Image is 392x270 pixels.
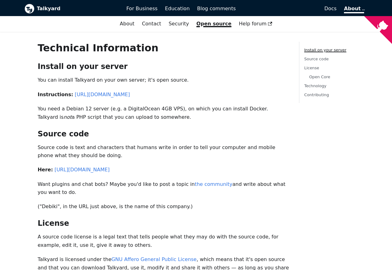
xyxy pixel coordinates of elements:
[309,75,330,79] a: Open Core
[304,48,346,52] a: Install on your server
[37,76,289,84] p: You can install Talkyard on your own server; it's open source.
[239,21,272,27] span: Help forum
[37,42,289,54] h1: Technical Information
[126,6,158,11] span: For Business
[165,6,190,11] span: Education
[37,167,53,173] strong: Here:
[195,181,232,187] a: the community
[116,19,138,29] a: About
[37,203,289,211] p: ("Debiki", in the URL just above, is the name of this company.)
[37,105,289,121] p: You need a Debian 12 server (e.g. a DigitalOcean 4GB VPS), on which you can install Docker. Talky...
[37,144,289,160] p: Source code is text and characters that humans write in order to tell your computer and mobile ph...
[37,180,289,197] p: Want plugins and chat bots? Maybe you'd like to post a topic in and write about what you want to do.
[197,6,236,11] span: Blog comments
[138,19,165,29] a: Contact
[75,92,130,97] a: [URL][DOMAIN_NAME]
[37,219,289,228] h2: License
[64,114,72,120] em: not
[111,256,196,262] a: GNU Affero General Public License
[37,62,289,71] h2: Install on your server
[37,129,289,139] h2: Source code
[55,167,110,173] a: [URL][DOMAIN_NAME]
[240,3,340,14] a: Docs
[193,19,235,29] a: Open source
[235,19,276,29] a: Help forum
[161,3,193,14] a: Education
[37,5,118,13] b: Talkyard
[37,92,73,97] strong: Instructions:
[304,84,327,88] a: Technology
[24,4,34,14] img: Talkyard logo
[304,92,329,97] a: Contributing
[324,6,337,11] span: Docs
[193,3,240,14] a: Blog comments
[24,4,118,14] a: Talkyard logoTalkyard
[304,57,329,61] a: Source code
[123,3,161,14] a: For Business
[304,66,319,70] a: License
[344,6,364,13] a: About
[37,233,289,249] p: A source code license is a legal text that tells people what they may do with the source code, fo...
[165,19,193,29] a: Security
